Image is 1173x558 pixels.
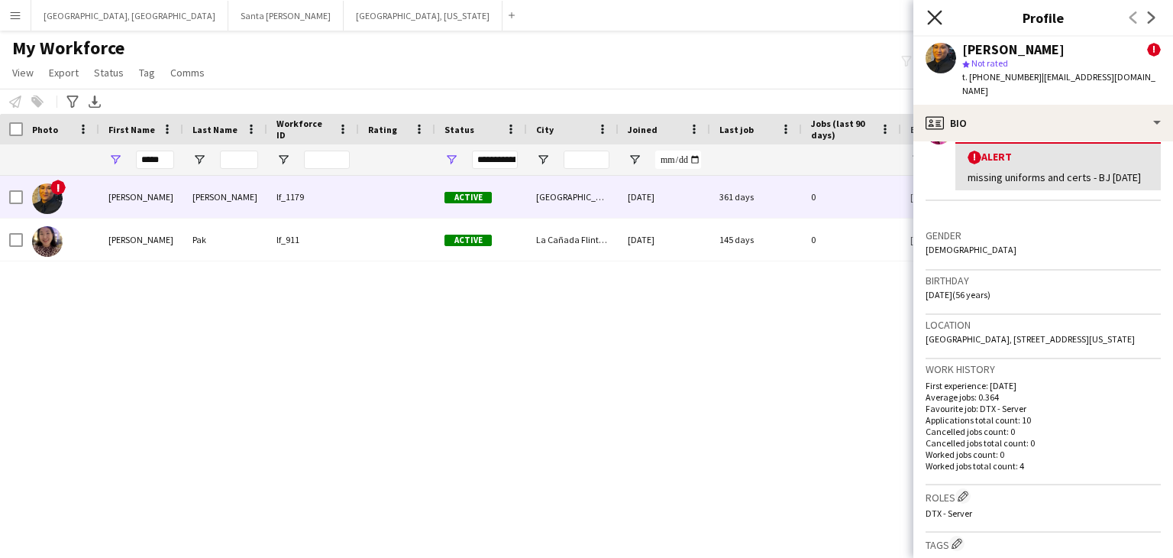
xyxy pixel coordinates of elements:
[133,63,161,83] a: Tag
[926,536,1161,552] h3: Tags
[926,414,1161,426] p: Applications total count: 10
[1147,43,1161,57] span: !
[170,66,205,79] span: Comms
[31,1,228,31] button: [GEOGRAPHIC_DATA], [GEOGRAPHIC_DATA]
[926,426,1161,437] p: Cancelled jobs count: 0
[926,437,1161,449] p: Cancelled jobs total count: 0
[99,219,183,261] div: [PERSON_NAME]
[88,63,130,83] a: Status
[6,63,40,83] a: View
[962,71,1042,83] span: t. [PHONE_NUMBER]
[962,43,1065,57] div: [PERSON_NAME]
[192,153,206,167] button: Open Filter Menu
[968,151,981,164] span: !
[368,124,397,135] span: Rating
[444,153,458,167] button: Open Filter Menu
[136,151,174,169] input: First Name Filter Input
[63,92,82,111] app-action-btn: Advanced filters
[276,118,331,141] span: Workforce ID
[962,71,1155,96] span: | [EMAIL_ADDRESS][DOMAIN_NAME]
[926,318,1161,332] h3: Location
[32,124,58,135] span: Photo
[276,153,290,167] button: Open Filter Menu
[926,488,1161,504] h3: Roles
[926,274,1161,287] h3: Birthday
[444,235,492,246] span: Active
[926,449,1161,460] p: Worked jobs count: 0
[32,226,63,257] img: Laura Pak
[108,124,155,135] span: First Name
[628,153,641,167] button: Open Filter Menu
[43,63,85,83] a: Export
[32,183,63,214] img: Laura Guerra
[49,66,79,79] span: Export
[910,124,935,135] span: Email
[926,508,972,519] span: DTX - Server
[968,170,1149,184] div: missing uniforms and certs - BJ [DATE]
[619,219,710,261] div: [DATE]
[50,180,66,195] span: !
[192,124,238,135] span: Last Name
[628,124,658,135] span: Joined
[802,219,901,261] div: 0
[228,1,344,31] button: Santa [PERSON_NAME]
[12,37,124,60] span: My Workforce
[926,244,1016,255] span: [DEMOGRAPHIC_DATA]
[719,124,754,135] span: Last job
[527,219,619,261] div: La Cañada Flintridge
[968,150,1149,164] div: Alert
[926,380,1161,391] p: First experience: [DATE]
[926,333,1135,345] span: [GEOGRAPHIC_DATA], [STREET_ADDRESS][US_STATE]
[108,153,122,167] button: Open Filter Menu
[444,192,492,203] span: Active
[913,105,1173,141] div: Bio
[913,8,1173,28] h3: Profile
[99,176,183,218] div: [PERSON_NAME]
[12,66,34,79] span: View
[802,176,901,218] div: 0
[344,1,502,31] button: [GEOGRAPHIC_DATA], [US_STATE]
[926,391,1161,403] p: Average jobs: 0.364
[655,151,701,169] input: Joined Filter Input
[220,151,258,169] input: Last Name Filter Input
[183,219,267,261] div: Pak
[94,66,124,79] span: Status
[304,151,350,169] input: Workforce ID Filter Input
[267,176,359,218] div: lf_1179
[86,92,104,111] app-action-btn: Export XLSX
[536,153,550,167] button: Open Filter Menu
[139,66,155,79] span: Tag
[926,403,1161,414] p: Favourite job: DTX - Server
[926,289,990,300] span: [DATE] (56 years)
[910,153,924,167] button: Open Filter Menu
[710,176,802,218] div: 361 days
[926,460,1161,472] p: Worked jobs total count: 4
[971,57,1008,69] span: Not rated
[619,176,710,218] div: [DATE]
[527,176,619,218] div: [GEOGRAPHIC_DATA]
[811,118,874,141] span: Jobs (last 90 days)
[444,124,474,135] span: Status
[183,176,267,218] div: [PERSON_NAME]
[710,219,802,261] div: 145 days
[267,219,359,261] div: lf_911
[926,229,1161,242] h3: Gender
[564,151,609,169] input: City Filter Input
[164,63,211,83] a: Comms
[926,362,1161,376] h3: Work history
[536,124,554,135] span: City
